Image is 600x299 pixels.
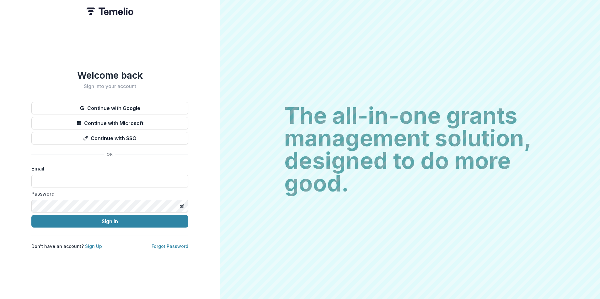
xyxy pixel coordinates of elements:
button: Sign In [31,215,188,228]
button: Continue with Google [31,102,188,114]
img: Temelio [86,8,133,15]
h1: Welcome back [31,70,188,81]
a: Sign Up [85,244,102,249]
a: Forgot Password [152,244,188,249]
label: Password [31,190,185,197]
button: Continue with Microsoft [31,117,188,129]
button: Toggle password visibility [177,201,187,211]
label: Email [31,165,185,172]
button: Continue with SSO [31,132,188,144]
h2: Sign into your account [31,83,188,89]
p: Don't have an account? [31,243,102,249]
